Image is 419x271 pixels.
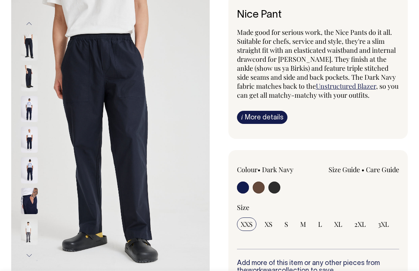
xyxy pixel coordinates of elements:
img: dark-navy [21,127,38,153]
img: dark-navy [21,65,38,91]
span: M [300,220,306,229]
span: i [241,113,243,121]
h6: Nice Pant [237,9,400,21]
input: XL [330,217,346,231]
span: 2XL [354,220,366,229]
span: , so you can get all matchy-matchy with your outfits. [237,82,398,100]
a: iMore details [237,111,287,124]
span: L [318,220,322,229]
span: 3XL [378,220,389,229]
img: dark-navy [21,34,38,61]
img: dark-navy [21,96,38,122]
img: dark-navy [21,188,38,214]
div: Size [237,203,400,212]
label: Dark Navy [262,165,293,174]
a: Unstructured Blazer [316,82,376,91]
button: Previous [24,15,35,32]
span: Made good for serious work, the Nice Pants do it all. Suitable for chefs, service and style, they... [237,28,396,91]
input: M [296,217,310,231]
input: 3XL [374,217,393,231]
span: XL [334,220,342,229]
span: XXS [241,220,253,229]
img: charcoal [21,219,38,245]
input: S [281,217,292,231]
input: XS [261,217,276,231]
input: XXS [237,217,256,231]
span: XS [265,220,272,229]
button: Next [24,247,35,264]
a: Care Guide [366,165,399,174]
input: 2XL [351,217,370,231]
input: L [314,217,326,231]
div: Colour [237,165,302,174]
span: S [284,220,288,229]
span: • [361,165,364,174]
img: dark-navy [21,157,38,183]
a: Size Guide [329,165,360,174]
span: • [258,165,261,174]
